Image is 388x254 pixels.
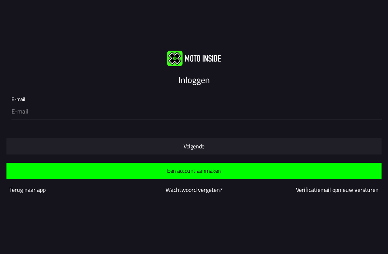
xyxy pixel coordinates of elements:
ion-button: Een account aanmaken [6,163,382,179]
ion-text: Volgende [184,143,204,149]
ion-label: E-mail [11,96,377,103]
input: E-mail [11,104,379,119]
a: Wachtwoord vergeten? [166,185,222,194]
ion-text: Inloggen [179,73,210,86]
a: Verificatiemail opnieuw versturen [296,185,379,194]
a: Terug naar app [9,185,46,194]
